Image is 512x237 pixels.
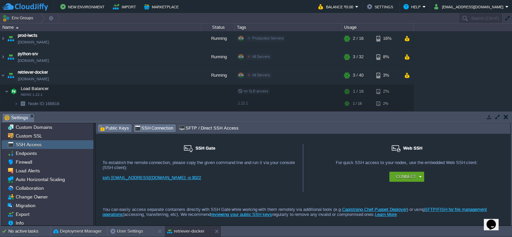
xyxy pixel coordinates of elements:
[0,29,6,48] img: AMDAwAAAACH5BAEAAAAALAAAAAABAAEAAAICRAEAOw==
[235,23,342,31] div: Tags
[103,175,201,180] a: ssh [EMAIL_ADDRESS][DOMAIN_NAME] -p 3022
[27,101,60,106] span: 166816
[5,109,9,123] img: AMDAwAAAACH5BAEAAAAALAAAAAABAAEAAAICRAEAOw==
[53,228,102,235] button: Deployment Manager
[14,176,66,182] a: Auto Horizontal Scaling
[18,32,38,39] a: prod-iwcts
[14,98,18,109] img: AMDAwAAAACH5BAEAAAAALAAAAAABAAEAAAICRAEAOw==
[376,66,398,84] div: 3%
[201,48,235,66] div: Running
[14,220,25,226] a: Info
[252,55,270,59] span: All Servers
[484,210,505,230] iframe: chat widget
[375,207,388,212] a: Puppet
[14,168,41,174] a: Load Alerts
[375,212,397,217] a: Learn More
[99,125,129,132] span: Public Keys
[0,48,6,66] img: AMDAwAAAACH5BAEAAAAALAAAAAABAAEAAAICRAEAOw==
[201,29,235,48] div: Running
[144,3,181,11] button: Marketplace
[252,73,270,77] span: All Servers
[202,23,235,31] div: Status
[135,125,174,132] span: SSH Connection
[14,203,37,209] a: Migration
[403,3,423,11] button: Help
[390,207,407,212] a: Deployer
[20,110,60,116] span: Application Servers
[113,3,138,11] button: Import
[20,86,50,91] span: Load Balancer
[252,36,284,40] span: Production Servers
[2,3,48,11] img: CloudJiffy
[342,207,363,212] a: Capistrano
[14,124,53,130] a: Custom Domains
[211,212,272,217] a: reviewing your public SSH keys
[4,113,28,122] span: Settings
[27,101,60,106] a: Node ID:166816
[5,85,9,98] img: AMDAwAAAACH5BAEAAAAALAAAAAABAAEAAAICRAEAOw==
[60,3,107,11] button: New Environment
[376,85,398,98] div: 2%
[14,194,49,200] a: Change Owner
[103,207,487,217] a: SFTP/FISH for file management operations
[353,48,364,66] div: 3 / 32
[342,23,413,31] div: Usage
[8,226,50,237] div: No active tasks
[6,48,15,66] img: AMDAwAAAACH5BAEAAAAALAAAAAABAAEAAAICRAEAOw==
[353,109,364,123] div: 2 / 24
[21,93,43,97] span: NGINX 1.22.1
[238,89,268,93] span: no SLB access
[353,29,364,48] div: 2 / 16
[18,76,49,82] a: [DOMAIN_NAME]
[0,66,6,84] img: AMDAwAAAACH5BAEAAAAALAAAAAABAAEAAAICRAEAOw==
[14,211,30,217] a: Export
[18,98,27,109] img: AMDAwAAAACH5BAEAAAAALAAAAAABAAEAAAICRAEAOw==
[167,228,204,235] button: retriever-docker
[110,228,143,235] button: User Settings
[367,3,395,11] button: Settings
[434,3,505,11] button: [EMAIL_ADDRESS][DOMAIN_NAME]
[364,207,373,212] a: Chef
[6,66,15,84] img: AMDAwAAAACH5BAEAAAAALAAAAAABAAEAAAICRAEAOw==
[14,150,38,156] a: Endpoints
[9,109,18,123] img: AMDAwAAAACH5BAEAAAAALAAAAAABAAEAAAICRAEAOw==
[353,85,364,98] div: 1 / 16
[28,101,45,106] span: Node ID:
[318,3,355,11] button: Balance ₹0.00
[2,13,36,23] button: Env Groups
[18,51,38,57] a: python-srv
[103,160,296,170] div: To establish the remote connection, please copy the given command line and run it via your consol...
[16,27,19,28] img: AMDAwAAAACH5BAEAAAAALAAAAAABAAEAAAICRAEAOw==
[376,29,398,48] div: 16%
[14,159,33,165] a: Firewall
[353,66,364,84] div: 3 / 40
[396,173,416,180] button: Connect
[18,69,48,76] a: retriever-docker
[1,23,201,31] div: Name
[14,185,45,191] span: Collaboration
[195,146,215,151] span: SSH Gate
[376,109,398,123] div: 3%
[403,146,423,151] span: Web SSH
[14,142,43,148] a: SSH Access
[9,85,18,98] img: AMDAwAAAACH5BAEAAAAALAAAAAABAAEAAAICRAEAOw==
[18,57,49,64] a: [DOMAIN_NAME]
[376,48,398,66] div: 8%
[376,98,398,109] div: 2%
[14,133,43,139] a: Custom SSL
[179,125,238,132] span: SFTP / Direct SSH Access
[96,192,510,219] div: You can easily access separate containers directly with SSH Gate while working with them remotely...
